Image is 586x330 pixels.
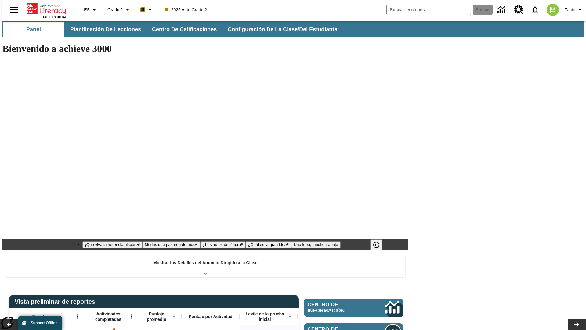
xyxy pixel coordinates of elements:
[291,241,340,248] button: Diapositiva 5 Una idea, mucho trabajo
[153,260,258,266] p: Mostrar los Detalles del Anuncio Dirigido a la Clase
[511,2,527,18] a: Centro de recursos, Se abrirá en una pestaña nueva.
[223,22,342,37] button: Configuración de la clase/del estudiante
[245,241,291,248] button: Diapositiva 4 ¿Cuál es la gran idea?
[562,4,586,15] button: Perfil/Configuración
[2,43,408,54] h1: Bienvenido a achieve 3000
[169,312,179,321] button: Abrir menú
[200,241,246,248] button: Diapositiva 3 ¿Los autos del futuro?
[147,22,222,37] button: Centro de calificaciones
[73,312,82,321] button: Abrir menú
[2,5,89,10] body: Máximo 600 caracteres Presiona Escape para desactivar la barra de herramientas Presiona Alt + F10...
[547,4,559,16] img: avatar image
[387,5,471,15] input: Buscar campo
[543,2,562,18] button: Escoja un nuevo avatar
[138,4,156,15] button: Boost El color de la clase es anaranjado claro. Cambiar el color de la clase.
[494,2,511,18] a: Centro de información
[32,314,54,319] span: Estudiante
[31,321,57,325] span: Support Offline
[82,241,142,248] button: Diapositiva 1 ¡Que viva la herencia hispana!
[81,4,101,15] button: Lenguaje: ES, Selecciona un idioma
[27,2,66,19] div: Portada
[285,312,295,321] button: Abrir menú
[189,314,232,319] span: Puntaje por Actividad
[243,311,287,322] span: Lexile de la prueba inicial
[2,21,584,37] div: Subbarra de navegación
[565,7,575,13] span: Tauto
[370,239,389,250] div: Pausar
[127,312,136,321] button: Abrir menú
[105,4,134,15] button: Grado: Grado 2, Elige un grado
[5,256,405,277] div: Mostrar los Detalles del Anuncio Dirigido a la Clase
[142,241,200,248] button: Diapositiva 2 Modas que pasaron de moda
[84,7,90,13] span: ES
[27,3,66,15] a: Portada
[3,22,64,37] button: Panel
[15,298,98,305] span: Vista preliminar de reportes
[165,7,207,13] span: 2025 Auto Grade 2
[65,22,146,37] button: Planificación de lecciones
[43,15,66,19] span: Edición de NJ
[5,1,23,19] button: Abrir el menú lateral
[308,302,365,314] span: Centro de información
[304,299,403,317] a: Centro de información
[527,2,543,18] a: Notificaciones
[142,311,171,322] span: Puntaje promedio
[88,311,128,322] span: Actividades completadas
[107,7,123,13] span: Grado 2
[18,316,62,330] button: Support Offline
[141,6,144,13] span: B
[568,319,586,330] button: Carrusel de lecciones, seguir
[2,22,343,37] div: Subbarra de navegación
[370,239,382,250] button: Pausar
